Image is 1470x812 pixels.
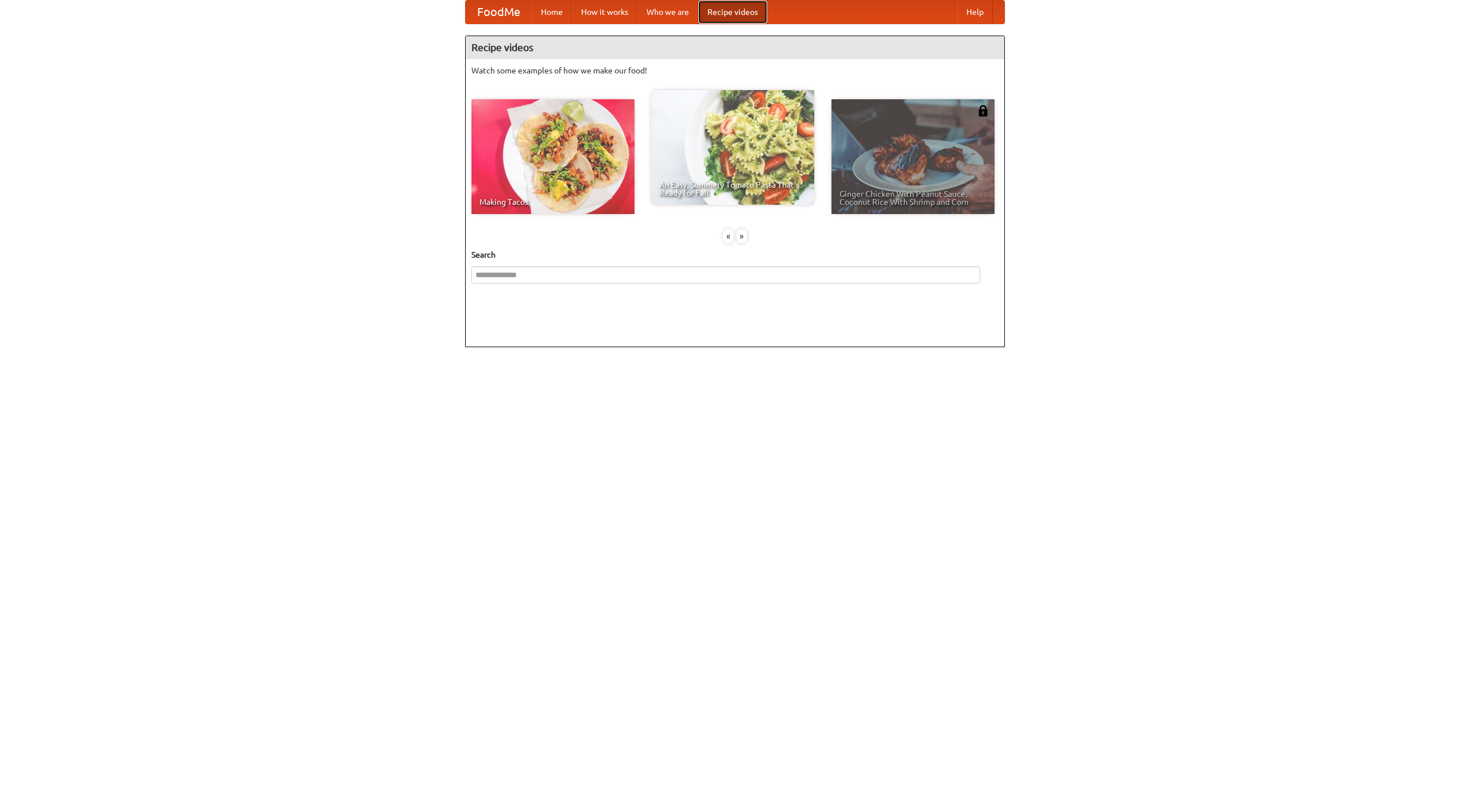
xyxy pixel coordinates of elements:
a: Recipe videos [698,1,767,24]
p: Watch some examples of how we make our food! [471,65,999,76]
h5: Search [471,249,999,261]
h4: Recipe videos [466,36,1004,59]
a: How it works [572,1,637,24]
a: Help [957,1,993,24]
div: « [723,229,733,243]
a: FoodMe [466,1,532,24]
a: An Easy, Summery Tomato Pasta That's Ready for Fall [651,90,814,205]
a: Who we are [637,1,698,24]
span: Making Tacos [479,198,626,206]
img: 483408.png [977,105,989,116]
div: » [737,229,747,243]
a: Home [532,1,572,24]
a: Making Tacos [471,99,635,214]
span: An Easy, Summery Tomato Pasta That's Ready for Fall [659,181,806,197]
